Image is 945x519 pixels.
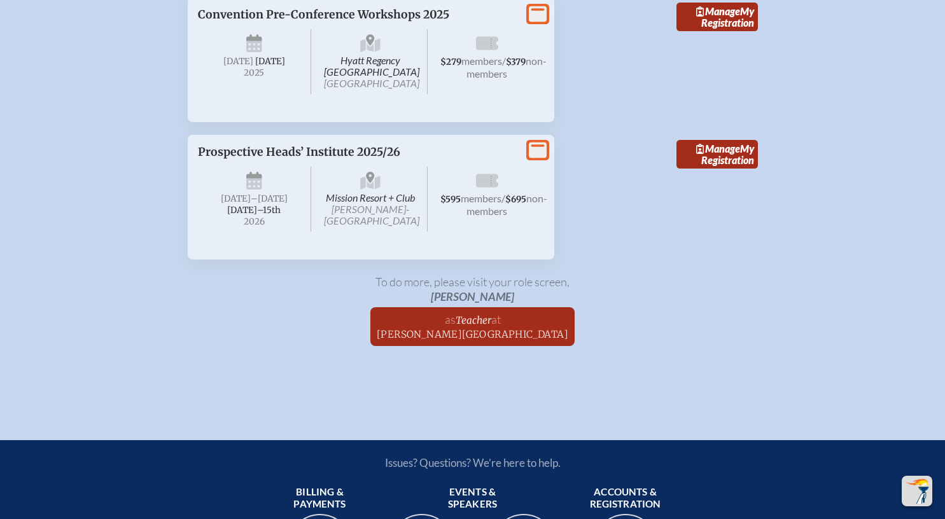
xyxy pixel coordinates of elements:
span: [PERSON_NAME][GEOGRAPHIC_DATA] [377,328,568,340]
p: To do more, please visit your role screen , [188,275,758,303]
a: asTeacherat[PERSON_NAME][GEOGRAPHIC_DATA] [372,307,573,346]
img: To the top [904,478,930,504]
span: Manage [696,142,740,155]
span: [DATE]–⁠15th [227,205,281,216]
span: –[DATE] [251,193,288,204]
span: Accounts & registration [580,486,671,511]
span: as [445,312,456,326]
span: [PERSON_NAME]-[GEOGRAPHIC_DATA] [324,203,419,226]
span: Events & speakers [427,486,519,511]
span: [DATE] [223,56,253,67]
span: at [491,312,501,326]
span: non-members [466,55,547,80]
span: / [501,192,505,204]
span: $379 [506,57,526,67]
span: [DATE] [221,193,251,204]
span: members [461,192,501,204]
span: members [461,55,502,67]
button: Scroll Top [902,476,932,506]
p: Issues? Questions? We’re here to help. [249,456,697,469]
span: [GEOGRAPHIC_DATA] [324,77,419,89]
p: Prospective Heads’ Institute 2025/26 [198,145,519,159]
span: $695 [505,194,526,205]
span: $279 [440,57,461,67]
span: non-members [466,192,547,217]
span: Mission Resort + Club [314,167,428,232]
p: Convention Pre-Conference Workshops 2025 [198,8,519,22]
span: / [502,55,506,67]
a: ManageMy Registration [676,3,758,32]
a: ManageMy Registration [676,140,758,169]
span: [PERSON_NAME] [431,289,514,303]
span: 2026 [208,217,301,226]
span: Teacher [456,314,491,326]
span: $595 [440,194,461,205]
span: Hyatt Regency [GEOGRAPHIC_DATA] [314,29,428,94]
span: Billing & payments [274,486,366,511]
span: Manage [696,5,740,17]
span: 2025 [208,68,301,78]
span: [DATE] [255,56,285,67]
